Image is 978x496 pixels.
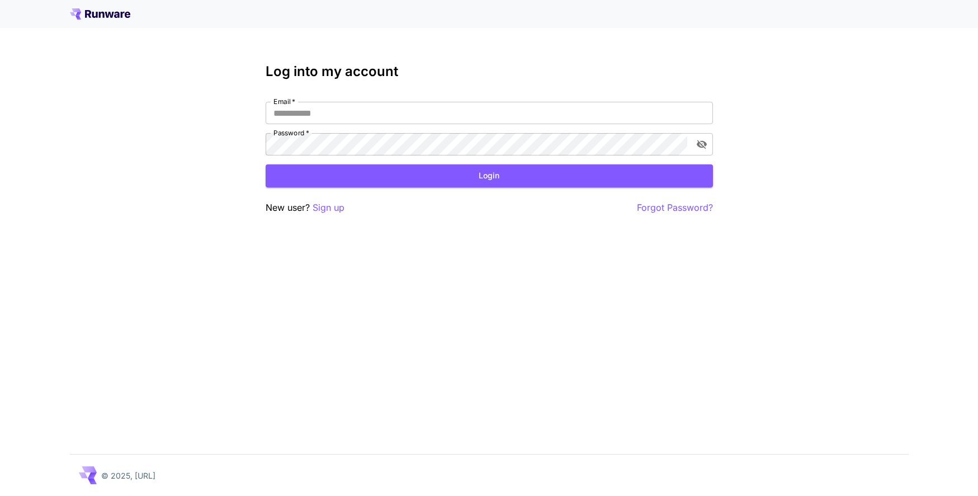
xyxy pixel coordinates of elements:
[101,470,155,481] p: © 2025, [URL]
[273,128,309,138] label: Password
[266,201,344,215] p: New user?
[637,201,713,215] button: Forgot Password?
[273,97,295,106] label: Email
[313,201,344,215] button: Sign up
[266,164,713,187] button: Login
[692,134,712,154] button: toggle password visibility
[266,64,713,79] h3: Log into my account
